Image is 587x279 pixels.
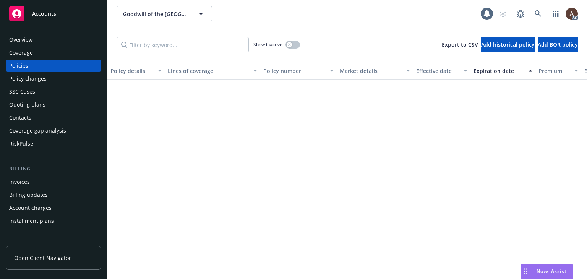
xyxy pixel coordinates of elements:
div: Invoices [9,176,30,188]
div: Quoting plans [9,99,45,111]
div: Policy changes [9,73,47,85]
div: Market details [340,67,402,75]
button: Goodwill of the [GEOGRAPHIC_DATA] [117,6,212,21]
div: Policy number [263,67,325,75]
div: Policies [9,60,28,72]
div: Account charges [9,202,52,214]
div: Policy details [110,67,153,75]
span: Add BOR policy [538,41,578,48]
button: Export to CSV [442,37,478,52]
span: Export to CSV [442,41,478,48]
a: Switch app [548,6,563,21]
div: Drag to move [521,264,530,279]
button: Premium [535,62,581,80]
div: Premium [538,67,570,75]
button: Policy number [260,62,337,80]
a: Report a Bug [513,6,528,21]
span: Show inactive [253,41,282,48]
a: Policies [6,60,101,72]
div: Expiration date [473,67,524,75]
a: Search [530,6,546,21]
div: Coverage [9,47,33,59]
a: Coverage [6,47,101,59]
a: Billing updates [6,189,101,201]
div: Coverage gap analysis [9,125,66,137]
button: Add BOR policy [538,37,578,52]
a: Invoices [6,176,101,188]
button: Policy details [107,62,165,80]
div: Overview [9,34,33,46]
input: Filter by keyword... [117,37,249,52]
a: Installment plans [6,215,101,227]
img: photo [566,8,578,20]
a: Contacts [6,112,101,124]
button: Market details [337,62,413,80]
button: Expiration date [470,62,535,80]
button: Nova Assist [521,264,573,279]
button: Add historical policy [481,37,535,52]
a: Quoting plans [6,99,101,111]
a: Overview [6,34,101,46]
span: Open Client Navigator [14,254,71,262]
div: Effective date [416,67,459,75]
a: Start snowing [495,6,511,21]
a: RiskPulse [6,138,101,150]
span: Nova Assist [537,268,567,274]
div: Lines of coverage [168,67,249,75]
button: Effective date [413,62,470,80]
span: Add historical policy [481,41,535,48]
span: Accounts [32,11,56,17]
a: Coverage gap analysis [6,125,101,137]
a: SSC Cases [6,86,101,98]
a: Policy changes [6,73,101,85]
div: Billing updates [9,189,48,201]
div: SSC Cases [9,86,35,98]
div: Billing [6,165,101,173]
a: Account charges [6,202,101,214]
button: Lines of coverage [165,62,260,80]
a: Accounts [6,3,101,24]
div: Contacts [9,112,31,124]
div: Installment plans [9,215,54,227]
span: Goodwill of the [GEOGRAPHIC_DATA] [123,10,189,18]
div: RiskPulse [9,138,33,150]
